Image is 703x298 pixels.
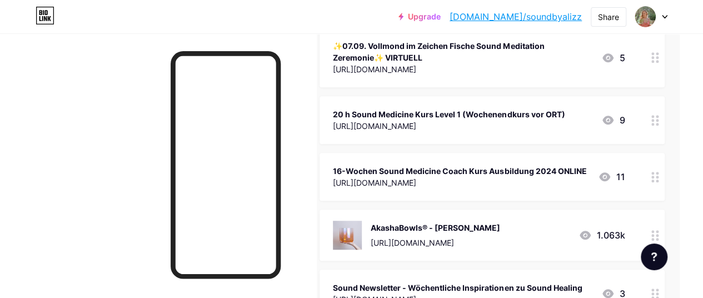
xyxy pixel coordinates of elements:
[333,108,565,120] div: 20 h Sound Medicine Kurs Level 1 (Wochenendkurs vor ORT)
[333,221,362,250] img: AkashaBowls® - Kristall Klangschalen
[333,165,586,177] div: 16-Wochen Sound Medicine Coach Kurs Ausbildung 2024 ONLINE
[371,222,500,234] div: AkashaBowls® - [PERSON_NAME]
[333,282,582,294] div: Sound Newsletter - Wöchentliche Inspirationen zu Sound Healing
[333,120,565,132] div: [URL][DOMAIN_NAME]
[635,6,656,27] img: soundbyalizz
[333,63,592,75] div: [URL][DOMAIN_NAME]
[601,113,625,127] div: 9
[371,237,500,249] div: [URL][DOMAIN_NAME]
[333,177,586,188] div: [URL][DOMAIN_NAME]
[598,11,619,23] div: Share
[398,12,441,21] a: Upgrade
[601,51,625,64] div: 5
[598,170,625,183] div: 11
[450,10,582,23] a: [DOMAIN_NAME]/soundbyalizz
[579,229,625,242] div: 1.063k
[333,40,592,63] div: ✨07.09. Vollmond im Zeichen Fische Sound Meditation Zeremonie✨ VIRTUELL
